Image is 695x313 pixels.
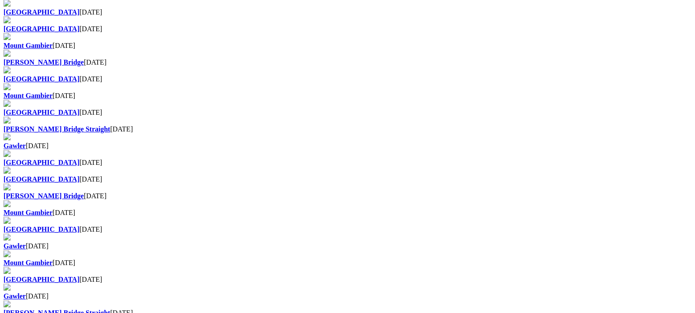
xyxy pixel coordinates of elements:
[4,83,11,90] img: file-red.svg
[4,25,80,33] a: [GEOGRAPHIC_DATA]
[4,192,84,200] a: [PERSON_NAME] Bridge
[4,226,80,233] a: [GEOGRAPHIC_DATA]
[4,259,53,266] a: Mount Gambier
[4,209,691,217] div: [DATE]
[4,116,11,124] img: file-red.svg
[4,300,11,307] img: file-red.svg
[4,292,691,300] div: [DATE]
[4,8,691,16] div: [DATE]
[4,75,80,83] a: [GEOGRAPHIC_DATA]
[4,175,691,183] div: [DATE]
[4,183,11,190] img: file-red.svg
[4,125,110,133] a: [PERSON_NAME] Bridge Straight
[4,142,691,150] div: [DATE]
[4,42,53,49] a: Mount Gambier
[4,100,11,107] img: file-red.svg
[4,242,26,250] a: Gawler
[4,75,691,83] div: [DATE]
[4,92,691,100] div: [DATE]
[4,276,80,283] a: [GEOGRAPHIC_DATA]
[4,209,53,216] a: Mount Gambier
[4,167,11,174] img: file-red.svg
[4,242,691,250] div: [DATE]
[4,16,11,23] img: file-red.svg
[4,150,11,157] img: file-red.svg
[4,276,691,284] div: [DATE]
[4,233,11,240] img: file-red.svg
[4,58,84,66] a: [PERSON_NAME] Bridge
[4,8,80,16] a: [GEOGRAPHIC_DATA]
[4,226,691,233] div: [DATE]
[4,159,691,167] div: [DATE]
[4,42,691,50] div: [DATE]
[4,58,691,66] div: [DATE]
[4,109,80,116] a: [GEOGRAPHIC_DATA]
[4,33,11,40] img: file-red.svg
[4,50,11,57] img: file-red.svg
[4,66,11,73] img: file-red.svg
[4,159,80,166] a: [GEOGRAPHIC_DATA]
[4,109,691,116] div: [DATE]
[4,192,691,200] div: [DATE]
[4,284,11,291] img: file-red.svg
[4,250,11,257] img: file-red.svg
[4,292,26,300] a: Gawler
[4,25,691,33] div: [DATE]
[4,200,11,207] img: file-red.svg
[4,125,691,133] div: [DATE]
[4,92,53,99] a: Mount Gambier
[4,133,11,140] img: file-red.svg
[4,142,26,149] a: Gawler
[4,267,11,274] img: file-red.svg
[4,175,80,183] a: [GEOGRAPHIC_DATA]
[4,259,691,267] div: [DATE]
[4,217,11,224] img: file-red.svg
